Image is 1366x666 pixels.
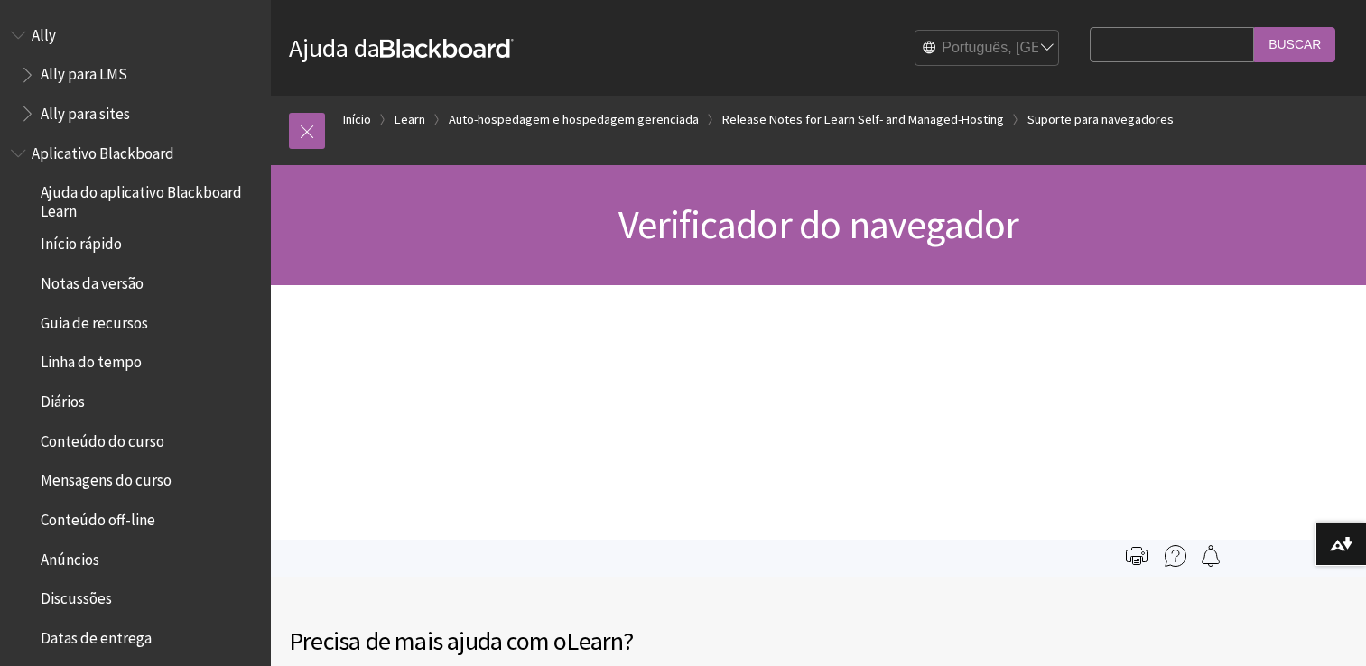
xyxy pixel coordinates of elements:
strong: Blackboard [380,39,514,58]
span: Conteúdo do curso [41,426,164,450]
span: Ally [32,20,56,44]
span: Ally para sites [41,98,130,123]
a: Ajuda daBlackboard [289,32,514,64]
a: Início [343,108,371,131]
img: More help [1165,545,1186,567]
select: Site Language Selector [915,31,1060,67]
span: Ajuda do aplicativo Blackboard Learn [41,178,258,220]
span: Ally para LMS [41,60,127,84]
img: Print [1126,545,1148,567]
a: Learn [395,108,425,131]
span: Aplicativo Blackboard [32,138,174,162]
nav: Book outline for Anthology Ally Help [11,20,260,129]
span: Datas de entrega [41,623,152,647]
span: Verificador do navegador [618,199,1019,249]
input: Buscar [1254,27,1335,62]
span: Diários [41,386,85,411]
span: Guia de recursos [41,308,148,332]
span: Início rápido [41,229,122,254]
a: Suporte para navegadores [1027,108,1174,131]
span: Notas da versão [41,268,144,292]
span: Mensagens do curso [41,466,172,490]
a: Release Notes for Learn Self- and Managed-Hosting [722,108,1004,131]
span: Discussões [41,584,112,608]
h2: Precisa de mais ajuda com o ? [289,622,819,660]
span: Conteúdo off-line [41,504,155,529]
span: Linha do tempo [41,347,142,372]
span: Anúncios [41,544,99,569]
img: Follow this page [1200,545,1222,567]
span: Learn [566,624,623,657]
a: Auto-hospedagem e hospedagem gerenciada [449,108,699,131]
